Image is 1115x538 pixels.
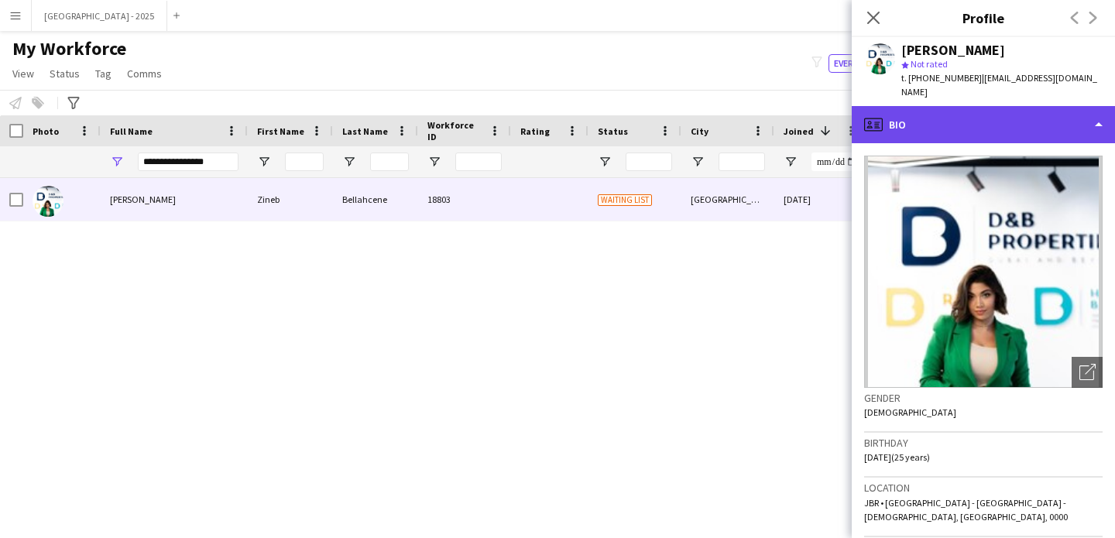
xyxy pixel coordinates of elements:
[864,391,1103,405] h3: Gender
[285,152,324,171] input: First Name Filter Input
[418,178,511,221] div: 18803
[626,152,672,171] input: Status Filter Input
[127,67,162,81] span: Comms
[864,497,1068,523] span: JBR • [GEOGRAPHIC_DATA] - [GEOGRAPHIC_DATA] - [DEMOGRAPHIC_DATA], [GEOGRAPHIC_DATA], 0000
[95,67,111,81] span: Tag
[110,194,176,205] span: [PERSON_NAME]
[864,451,930,463] span: [DATE] (25 years)
[691,155,705,169] button: Open Filter Menu
[864,481,1103,495] h3: Location
[342,155,356,169] button: Open Filter Menu
[719,152,765,171] input: City Filter Input
[64,94,83,112] app-action-btn: Advanced filters
[829,54,911,73] button: Everyone13,026
[598,155,612,169] button: Open Filter Menu
[43,63,86,84] a: Status
[681,178,774,221] div: [GEOGRAPHIC_DATA]
[110,155,124,169] button: Open Filter Menu
[901,43,1005,57] div: [PERSON_NAME]
[598,125,628,137] span: Status
[864,406,956,418] span: [DEMOGRAPHIC_DATA]
[138,152,238,171] input: Full Name Filter Input
[50,67,80,81] span: Status
[6,63,40,84] a: View
[257,125,304,137] span: First Name
[257,155,271,169] button: Open Filter Menu
[852,106,1115,143] div: Bio
[370,152,409,171] input: Last Name Filter Input
[784,155,798,169] button: Open Filter Menu
[32,1,167,31] button: [GEOGRAPHIC_DATA] - 2025
[89,63,118,84] a: Tag
[774,178,867,221] div: [DATE]
[691,125,708,137] span: City
[427,119,483,142] span: Workforce ID
[811,152,858,171] input: Joined Filter Input
[33,186,63,217] img: Zineb Bellahcene
[121,63,168,84] a: Comms
[520,125,550,137] span: Rating
[901,72,982,84] span: t. [PHONE_NUMBER]
[342,125,388,137] span: Last Name
[864,436,1103,450] h3: Birthday
[598,194,652,206] span: Waiting list
[1072,357,1103,388] div: Open photos pop-in
[864,156,1103,388] img: Crew avatar or photo
[12,67,34,81] span: View
[12,37,126,60] span: My Workforce
[784,125,814,137] span: Joined
[911,58,948,70] span: Not rated
[248,178,333,221] div: Zineb
[901,72,1097,98] span: | [EMAIL_ADDRESS][DOMAIN_NAME]
[33,125,59,137] span: Photo
[110,125,153,137] span: Full Name
[455,152,502,171] input: Workforce ID Filter Input
[427,155,441,169] button: Open Filter Menu
[333,178,418,221] div: Bellahcene
[852,8,1115,28] h3: Profile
